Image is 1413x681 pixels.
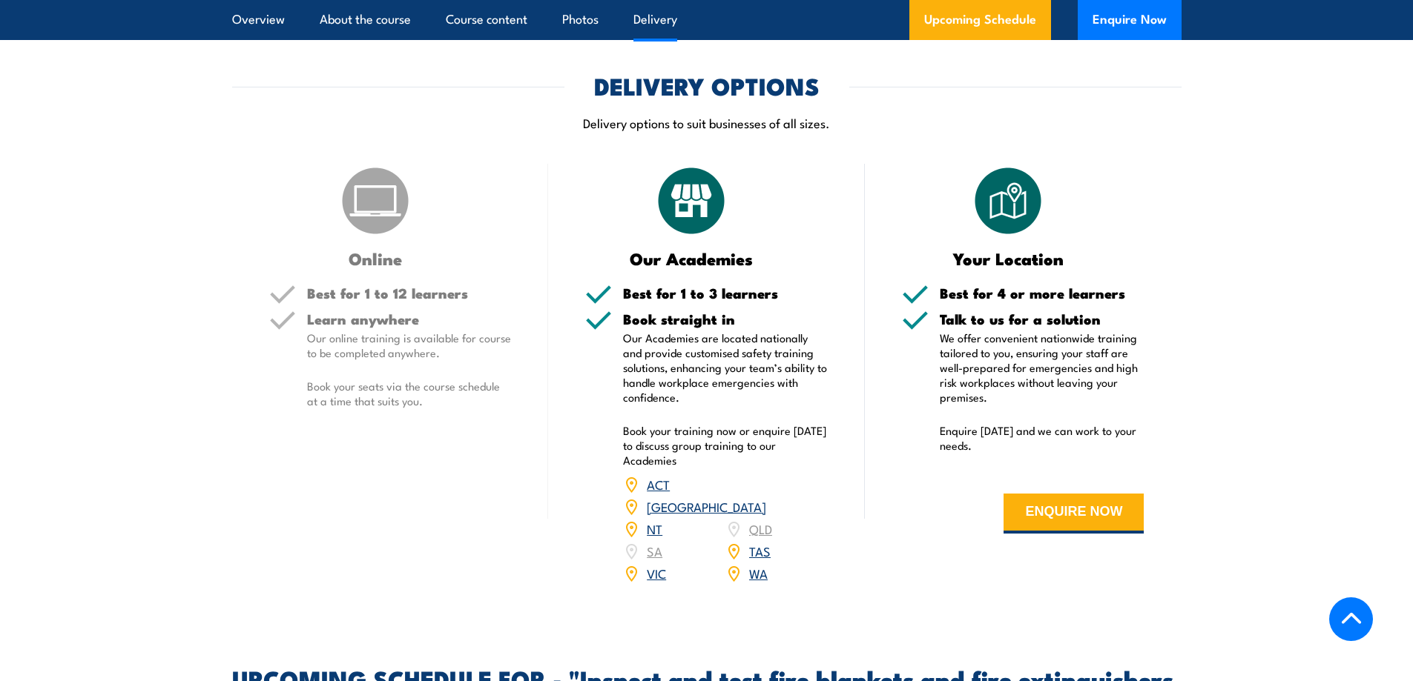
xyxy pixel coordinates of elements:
[232,114,1182,131] p: Delivery options to suit businesses of all sizes.
[902,250,1115,267] h3: Your Location
[307,312,512,326] h5: Learn anywhere
[940,423,1144,453] p: Enquire [DATE] and we can work to your needs.
[623,423,828,468] p: Book your training now or enquire [DATE] to discuss group training to our Academies
[940,312,1144,326] h5: Talk to us for a solution
[623,330,828,405] p: Our Academies are located nationally and provide customised safety training solutions, enhancing ...
[307,330,512,360] p: Our online training is available for course to be completed anywhere.
[749,564,768,582] a: WA
[940,330,1144,405] p: We offer convenient nationwide training tailored to you, ensuring your staff are well-prepared fo...
[1004,494,1144,534] button: ENQUIRE NOW
[623,286,828,300] h5: Best for 1 to 3 learners
[647,519,662,537] a: NT
[269,250,482,267] h3: Online
[585,250,798,267] h3: Our Academies
[749,542,771,559] a: TAS
[307,379,512,408] p: Book your seats via the course schedule at a time that suits you.
[307,286,512,300] h5: Best for 1 to 12 learners
[647,564,666,582] a: VIC
[647,475,670,493] a: ACT
[594,75,820,96] h2: DELIVERY OPTIONS
[647,497,766,515] a: [GEOGRAPHIC_DATA]
[623,312,828,326] h5: Book straight in
[940,286,1144,300] h5: Best for 4 or more learners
